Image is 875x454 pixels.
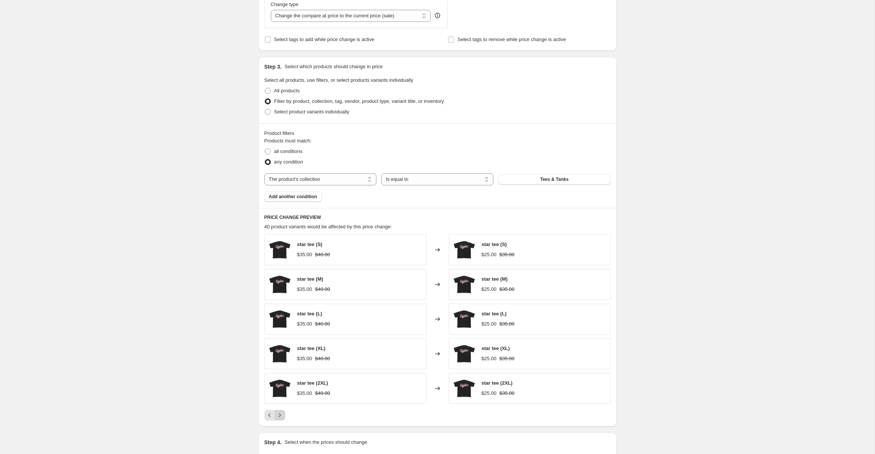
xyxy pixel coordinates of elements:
span: star tee (S) [482,242,507,247]
img: DASH_Star_Tee_80x.png [453,342,476,365]
span: star tee (M) [482,276,508,282]
span: all conditions [274,148,302,154]
p: Select which products should change in price [284,63,382,70]
div: $25.00 [482,251,497,258]
button: Previous [264,410,275,420]
img: DASH_Star_Tee_80x.png [453,377,476,400]
h2: Step 4. [264,439,282,446]
strike: $40.00 [315,286,330,293]
div: $25.00 [482,320,497,328]
img: DASH_Star_Tee_80x.png [269,377,291,400]
div: $35.00 [297,251,312,258]
strike: $40.00 [315,251,330,258]
h2: Step 3. [264,63,282,70]
img: DASH_Star_Tee_80x.png [269,308,291,330]
img: DASH_Star_Tee_80x.png [269,342,291,365]
span: star tee (XL) [297,345,325,351]
strike: $40.00 [315,320,330,328]
div: $25.00 [482,355,497,362]
span: any condition [274,159,303,165]
img: DASH_Star_Tee_80x.png [453,308,476,330]
span: Filter by product, collection, tag, vendor, product type, variant title, or inventory [274,98,444,104]
strike: $35.00 [499,251,514,258]
span: Products must match: [264,138,312,144]
nav: Pagination [264,410,285,420]
img: DASH_Star_Tee_80x.png [269,273,291,296]
strike: $40.00 [315,355,330,362]
button: Add another condition [264,191,322,202]
p: Select when the prices should change [284,439,367,446]
span: Select tags to remove while price change is active [457,37,566,42]
div: $35.00 [297,320,312,328]
span: star tee (2XL) [482,380,513,386]
span: Add another condition [269,194,317,200]
span: Tees & Tanks [540,176,569,182]
div: help [434,12,441,19]
span: Select product variants individually [274,109,349,115]
div: $35.00 [297,390,312,397]
span: star tee (S) [297,242,322,247]
strike: $35.00 [499,355,514,362]
span: star tee (L) [297,311,322,316]
span: Select all products, use filters, or select products variants individually [264,77,413,83]
div: $35.00 [297,286,312,293]
button: Next [275,410,285,420]
span: Change type [271,2,299,7]
strike: $35.00 [499,320,514,328]
span: All products [274,88,300,93]
span: star tee (XL) [482,345,510,351]
strike: $35.00 [499,286,514,293]
div: $25.00 [482,286,497,293]
div: Product filters [264,130,611,137]
h6: PRICE CHANGE PREVIEW [264,214,611,220]
div: $35.00 [297,355,312,362]
span: star tee (L) [482,311,507,316]
span: 40 product variants would be affected by this price change: [264,224,392,229]
span: star tee (M) [297,276,323,282]
img: DASH_Star_Tee_80x.png [453,273,476,296]
div: $25.00 [482,390,497,397]
span: Select tags to add while price change is active [274,37,375,42]
span: star tee (2XL) [297,380,328,386]
img: DASH_Star_Tee_80x.png [269,238,291,261]
img: DASH_Star_Tee_80x.png [453,238,476,261]
strike: $40.00 [315,390,330,397]
button: Tees & Tanks [498,174,610,185]
strike: $35.00 [499,390,514,397]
